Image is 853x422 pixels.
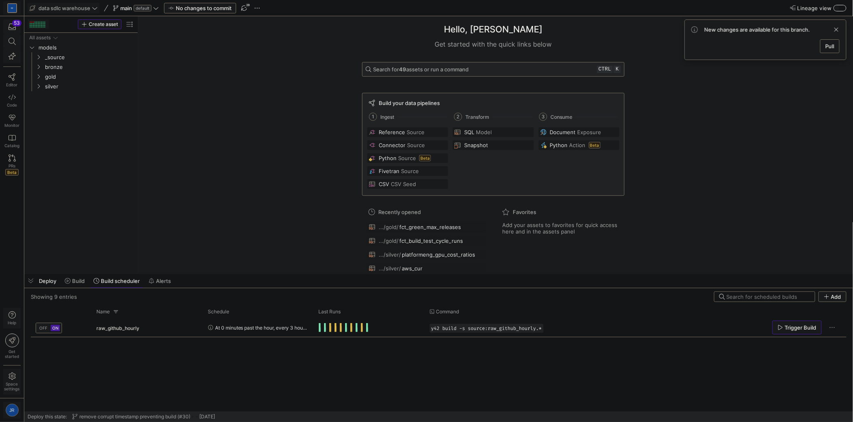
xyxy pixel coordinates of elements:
[78,19,122,29] button: Create asset
[96,319,139,338] span: raw_github_hourly
[550,129,576,135] span: Document
[367,222,486,232] button: .../gold/fct_green_max_releases
[45,62,133,72] span: bronze
[597,66,613,73] kbd: ctrl
[72,278,85,284] span: Build
[90,274,143,288] button: Build scheduler
[367,263,486,274] button: .../silver/aws_cur
[367,127,448,137] button: ReferenceSource
[45,53,133,62] span: _source
[4,381,20,391] span: Space settings
[407,129,424,135] span: Source
[38,43,133,52] span: models
[5,169,19,176] span: Beta
[704,26,810,33] span: New changes are available for this branch.
[3,308,21,329] button: Help
[28,43,134,52] div: Press SPACE to select this row.
[61,274,88,288] button: Build
[9,163,15,168] span: PRs
[367,153,448,163] button: PythonSourceBeta
[215,318,308,337] span: At 0 minutes past the hour, every 3 hours, every day
[45,72,133,81] span: gold
[367,179,448,189] button: CSVCSV Seed
[379,224,399,230] span: .../gold/
[379,251,401,258] span: .../silver/
[367,236,486,246] button: .../gold/fct_build_test_cycle_runs
[28,33,134,43] div: Press SPACE to select this row.
[367,140,448,150] button: ConnectorSource
[3,330,21,362] button: Getstarted
[453,127,533,137] button: SQLModel
[28,3,100,13] button: data sdlc warehouse
[28,62,134,72] div: Press SPACE to select this row.
[431,326,542,331] span: y42 build -s source:raw_github_hourly.*
[96,309,110,315] span: Name
[134,5,151,11] span: default
[111,3,161,13] button: maindefault
[362,62,625,77] button: Search for49assets or run a commandctrlk
[578,129,601,135] span: Exposure
[3,19,21,34] button: 53
[379,129,405,135] span: Reference
[3,369,21,395] a: Spacesettings
[772,321,822,334] button: Trigger Build
[379,265,401,272] span: .../silver/
[379,168,399,174] span: Fivetran
[367,166,448,176] button: FivetranSource
[436,309,459,315] span: Command
[79,414,190,420] span: remove corrupt timestamp preventing build (#30)
[7,320,17,325] span: Help
[378,209,421,215] span: Recently opened
[402,251,475,258] span: platformeng_gpu_cost_ratios
[31,318,847,337] div: Press SPACE to select this row.
[3,111,21,131] a: Monitor
[145,274,175,288] button: Alerts
[569,142,586,148] span: Action
[199,414,215,420] span: [DATE]
[3,70,21,90] a: Editor
[6,82,18,87] span: Editor
[401,168,419,174] span: Source
[727,293,810,300] input: Search for scheduled builds
[379,142,405,148] span: Connector
[362,39,625,49] div: Get started with the quick links below
[798,5,832,11] span: Lineage view
[3,131,21,151] a: Catalog
[39,278,56,284] span: Deploy
[12,20,21,26] div: 53
[7,103,17,107] span: Code
[502,222,618,235] span: Add your assets to favorites for quick access here and in the assets panel
[825,43,834,49] span: Pull
[29,35,51,41] div: All assets
[101,278,140,284] span: Build scheduler
[31,293,77,300] div: Showing 9 entries
[45,82,133,91] span: silver
[399,224,461,230] span: fct_green_max_releases
[3,151,21,179] a: PRsBeta
[399,238,463,244] span: fct_build_test_cycle_runs
[120,5,132,11] span: main
[38,5,90,11] span: data sdlc warehouse
[820,39,840,53] button: Pull
[539,127,619,137] button: DocumentExposure
[8,4,16,12] div: M
[391,181,416,187] span: CSV Seed
[589,142,601,148] span: Beta
[379,100,440,106] span: Build your data pipelines
[28,52,134,62] div: Press SPACE to select this row.
[379,155,397,161] span: Python
[3,1,21,15] a: M
[89,21,118,27] span: Create asset
[819,291,847,302] button: Add
[407,142,425,148] span: Source
[373,66,469,73] span: Search for assets or run a command
[208,309,229,315] span: Schedule
[319,309,341,315] span: Last Runs
[513,209,536,215] span: Favorites
[444,23,543,36] h1: Hello, [PERSON_NAME]
[464,142,488,148] span: Snapshot
[379,238,399,244] span: .../gold/
[28,72,134,81] div: Press SPACE to select this row.
[70,412,217,422] button: remove corrupt timestamp preventing build (#30)[DATE]
[3,402,21,419] button: JR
